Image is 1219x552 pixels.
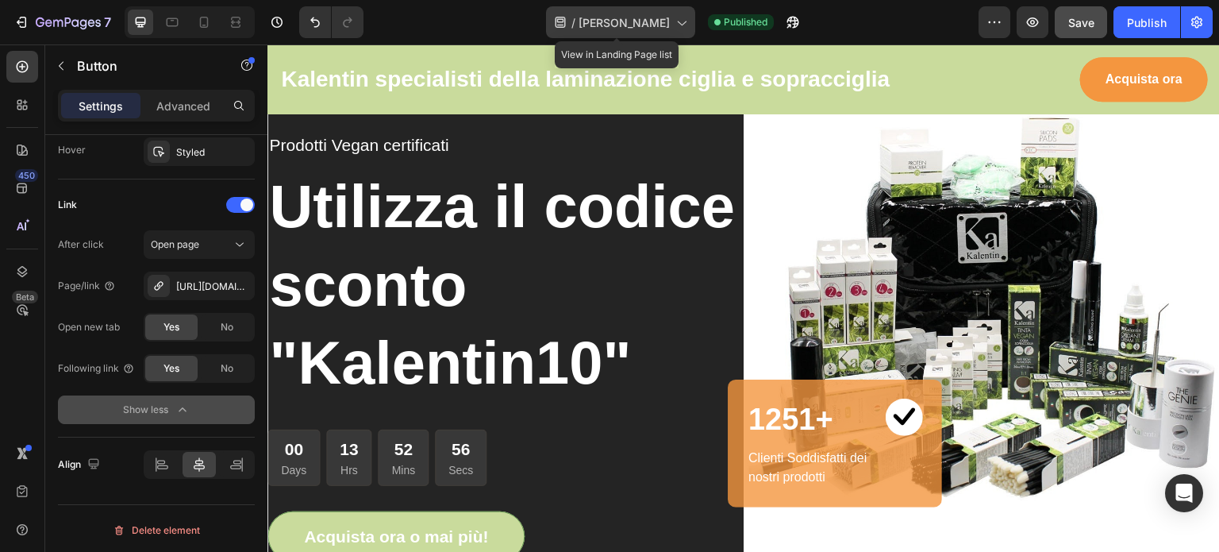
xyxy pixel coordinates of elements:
h2: 1251+ [479,354,593,396]
div: Hover [58,143,86,157]
div: Show less [123,402,190,418]
img: Alt Image [618,354,656,392]
button: Publish [1113,6,1180,38]
button: Delete element [58,518,255,543]
div: Link [58,198,77,212]
div: Page/link [58,279,116,293]
iframe: Design area [267,44,1219,552]
div: Open new tab [58,320,120,334]
p: Button [77,56,212,75]
p: Advanced [156,98,210,114]
div: 450 [15,169,38,182]
button: 7 [6,6,118,38]
button: Show less [58,396,255,424]
p: 7 [104,13,111,32]
p: Settings [79,98,123,114]
span: Save [1068,16,1094,29]
span: Open page [151,238,199,250]
div: [URL][DOMAIN_NAME] [176,280,251,294]
div: After click [58,237,104,252]
div: Undo/Redo [299,6,363,38]
span: No [221,320,233,334]
div: Delete element [113,521,200,540]
span: [PERSON_NAME] [579,14,670,31]
div: Beta [12,291,38,303]
span: Yes [163,320,179,334]
p: Clienti Soddisfatti dei nostri prodotti [481,404,614,442]
span: Published [724,15,767,29]
span: Yes [163,361,179,376]
div: Following link [58,361,135,376]
span: / [571,14,575,31]
span: No [221,361,233,376]
button: Open page [144,230,255,259]
div: Styled [176,145,251,160]
div: Publish [1127,14,1167,31]
button: Save [1055,6,1107,38]
div: Open Intercom Messenger [1165,474,1203,512]
div: Align [58,454,103,476]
